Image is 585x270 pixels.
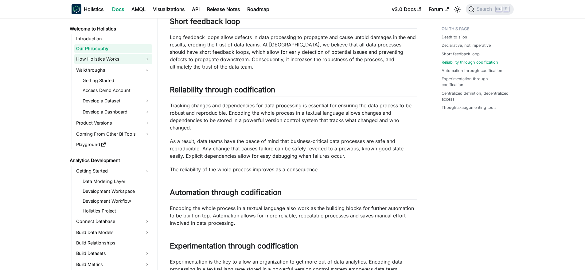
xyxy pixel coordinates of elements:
a: API [188,4,203,14]
a: Development Workspace [81,187,152,196]
a: Connect Database [74,216,152,226]
a: AMQL [128,4,149,14]
a: Short feedback loop [442,51,480,57]
button: Search (Ctrl+K) [466,4,513,15]
a: Our Philosophy [74,44,152,53]
a: Holistics Project [81,207,152,215]
kbd: K [503,6,509,12]
button: Switch between dark and light mode (currently light mode) [452,4,462,14]
p: Tracking changes and dependencies for data processing is essential for ensuring the data process ... [170,102,417,131]
h2: Short feedback loop [170,17,417,29]
a: Getting Started [81,76,152,85]
a: Thoughts-augumenting tools [442,105,497,110]
a: Forum [425,4,452,14]
a: Docs [108,4,128,14]
a: Welcome to Holistics [68,25,152,33]
a: Visualizations [149,4,188,14]
a: Automation through codification [442,68,502,73]
a: Roadmap [244,4,273,14]
h2: Automation through codification [170,188,417,200]
p: Long feedback loops allow defects in data processing to propagate and cause untold damages in the... [170,34,417,70]
a: HolisticsHolistics [72,4,103,14]
h2: Experimentation through codification [170,241,417,253]
a: Build Data Models [74,228,152,237]
h2: Reliability through codification [170,85,417,97]
a: Data Modeling Layer [81,177,152,186]
a: Analytics Development [68,156,152,165]
a: Declarative, not imperative [442,42,491,48]
img: Holistics [72,4,81,14]
a: Product Versions [74,118,152,128]
a: Death to silos [442,34,467,40]
a: Develop a Dataset [81,96,152,106]
a: Develop a Dashboard [81,107,152,117]
a: Release Notes [203,4,244,14]
a: Reliability through codification [442,59,498,65]
a: How Holistics Works [74,54,152,64]
a: Coming From Other BI Tools [74,129,152,139]
a: Centralized definition, decentralized access [442,90,510,102]
a: Development Workflow [81,197,152,205]
a: Build Metrics [74,260,152,269]
b: Holistics [84,6,103,13]
a: Experimentation through codification [442,76,510,88]
p: The reliability of the whole process improves as a consequence. [170,166,417,173]
a: Walkthroughs [74,65,152,75]
a: Getting Started [74,166,152,176]
a: Access Demo Account [81,86,152,95]
nav: Docs sidebar [65,18,158,270]
a: Playground [74,140,152,149]
a: Build Relationships [74,239,152,247]
span: Search [474,6,496,12]
p: Encoding the whole process in a textual language also work as the building blocks for further aut... [170,204,417,227]
a: Introduction [74,34,152,43]
p: As a result, data teams have the peace of mind that business-critical data processes are safe and... [170,137,417,160]
a: v3.0 Docs [388,4,425,14]
a: Build Datasets [74,248,152,258]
